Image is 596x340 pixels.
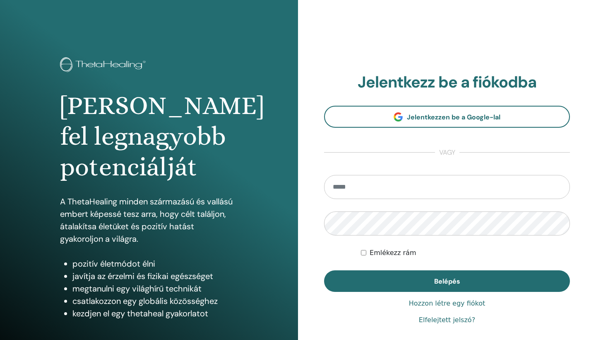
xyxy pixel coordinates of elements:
[324,73,570,92] h2: Jelentkezz be a fiókodba
[72,307,238,320] li: kezdjen el egy thetaheal gyakorlatot
[407,113,500,121] span: Jelentkezzen be a Google-lal
[434,277,460,286] span: Belépés
[72,257,238,270] li: pozitív életmódot élni
[324,270,570,292] button: Belépés
[60,195,238,245] p: A ThetaHealing minden származású és vallású embert képessé tesz arra, hogy célt találjon, átalakí...
[435,148,459,158] span: vagy
[72,295,238,307] li: csatlakozzon egy globális közösséghez
[370,248,416,258] label: Emlékezz rám
[72,282,238,295] li: megtanulni egy világhírű technikát
[324,106,570,128] a: Jelentkezzen be a Google-lal
[60,90,238,183] h1: [PERSON_NAME] fel legnagyobb potenciálját
[72,270,238,282] li: javítja az érzelmi és fizikai egészséget
[419,315,475,325] a: Elfelejtett jelszó?
[409,299,485,308] a: Hozzon létre egy fiókot
[361,248,570,258] div: Keep me authenticated indefinitely or until I manually logout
